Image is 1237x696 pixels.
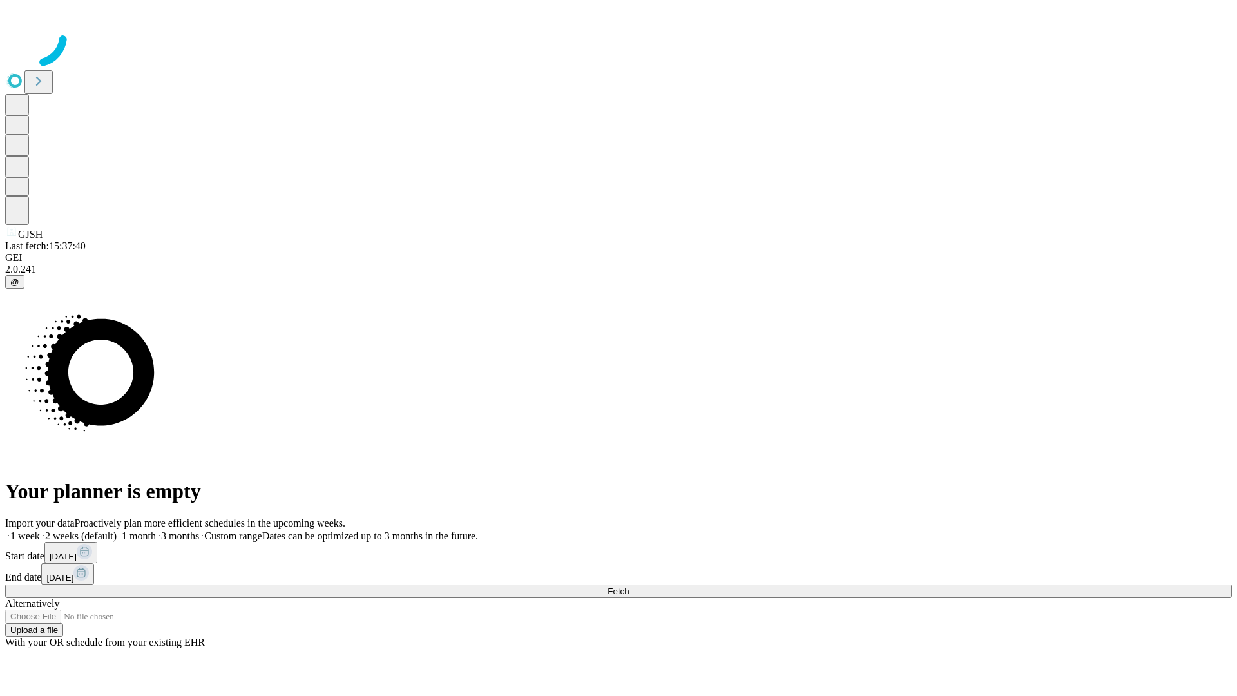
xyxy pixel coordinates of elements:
[204,530,262,541] span: Custom range
[5,240,86,251] span: Last fetch: 15:37:40
[18,229,43,240] span: GJSH
[50,552,77,561] span: [DATE]
[608,586,629,596] span: Fetch
[44,542,97,563] button: [DATE]
[10,530,40,541] span: 1 week
[161,530,199,541] span: 3 months
[262,530,478,541] span: Dates can be optimized up to 3 months in the future.
[5,637,205,648] span: With your OR schedule from your existing EHR
[5,563,1232,585] div: End date
[75,517,345,528] span: Proactively plan more efficient schedules in the upcoming weeks.
[41,563,94,585] button: [DATE]
[5,275,24,289] button: @
[5,479,1232,503] h1: Your planner is empty
[5,585,1232,598] button: Fetch
[5,252,1232,264] div: GEI
[45,530,117,541] span: 2 weeks (default)
[5,542,1232,563] div: Start date
[5,598,59,609] span: Alternatively
[5,517,75,528] span: Import your data
[46,573,73,583] span: [DATE]
[10,277,19,287] span: @
[122,530,156,541] span: 1 month
[5,264,1232,275] div: 2.0.241
[5,623,63,637] button: Upload a file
